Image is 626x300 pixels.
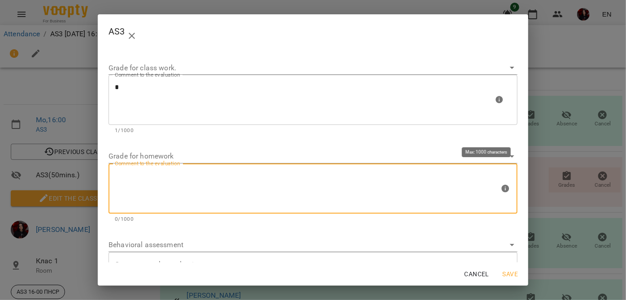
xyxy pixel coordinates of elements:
[461,266,492,282] button: Cancel
[115,126,511,135] p: 1/1000
[121,25,143,47] button: close
[115,215,511,224] p: 0/1000
[109,75,517,135] div: Max: 1000 characters
[109,21,517,43] h2: AS3
[496,266,525,282] button: Save
[500,269,521,279] span: Save
[465,269,489,279] span: Cancel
